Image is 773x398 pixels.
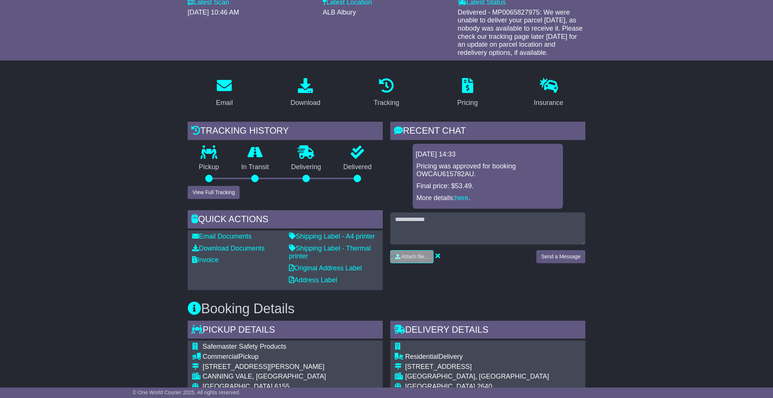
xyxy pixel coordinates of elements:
[374,98,399,108] div: Tracking
[452,75,483,111] a: Pricing
[289,264,362,272] a: Original Address Label
[216,98,233,108] div: Email
[188,301,585,316] h3: Booking Details
[203,353,326,361] div: Pickup
[192,245,265,252] a: Download Documents
[188,210,383,230] div: Quick Actions
[457,98,478,108] div: Pricing
[280,163,332,171] p: Delivering
[416,194,559,202] p: More details: .
[188,321,383,341] div: Pickup Details
[405,353,438,360] span: Residential
[188,163,230,171] p: Pickup
[477,383,492,390] span: 2640
[323,9,356,16] span: ALB Albury
[289,245,371,260] a: Shipping Label - Thermal printer
[203,373,326,381] div: CANNING VALE, [GEOGRAPHIC_DATA]
[390,321,585,341] div: Delivery Details
[188,9,239,16] span: [DATE] 10:46 AM
[203,383,272,390] span: [GEOGRAPHIC_DATA]
[405,363,549,371] div: [STREET_ADDRESS]
[203,353,238,360] span: Commercial
[529,75,568,111] a: Insurance
[416,162,559,178] p: Pricing was approved for booking OWCAU615782AU.
[536,250,585,263] button: Send a Message
[332,163,383,171] p: Delivered
[405,383,475,390] span: [GEOGRAPHIC_DATA]
[192,233,252,240] a: Email Documents
[211,75,238,111] a: Email
[192,256,219,264] a: Invoice
[289,233,375,240] a: Shipping Label - A4 printer
[369,75,404,111] a: Tracking
[390,122,585,142] div: RECENT CHAT
[455,194,468,202] a: here
[458,9,583,56] span: Delivered - MP0065827975: We were unable to deliver your parcel [DATE], as nobody was available t...
[286,75,325,111] a: Download
[405,373,549,381] div: [GEOGRAPHIC_DATA], [GEOGRAPHIC_DATA]
[405,353,549,361] div: Delivery
[274,383,289,390] span: 6155
[290,98,320,108] div: Download
[416,182,559,190] p: Final price: $53.49.
[534,98,563,108] div: Insurance
[188,186,240,199] button: View Full Tracking
[416,150,560,159] div: [DATE] 14:33
[203,343,286,350] span: Safemaster Safety Products
[230,163,280,171] p: In Transit
[188,122,383,142] div: Tracking history
[133,389,241,395] span: © One World Courier 2025. All rights reserved.
[203,363,326,371] div: [STREET_ADDRESS][PERSON_NAME]
[289,276,337,284] a: Address Label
